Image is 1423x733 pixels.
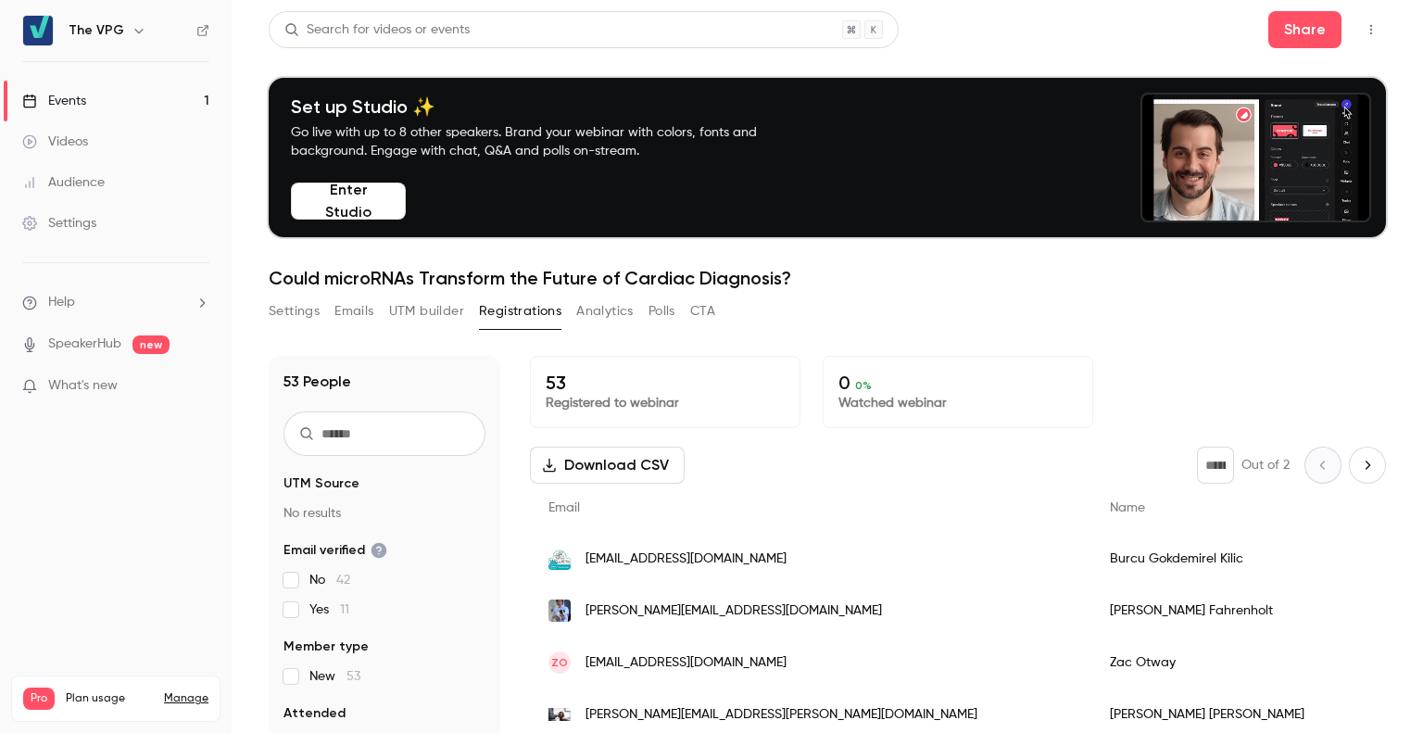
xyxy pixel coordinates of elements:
h1: 53 People [283,371,351,393]
p: Watched webinar [838,394,1077,412]
a: SpeakerHub [48,335,121,354]
a: Manage [164,691,208,706]
button: Polls [649,297,675,326]
span: Help [48,293,75,312]
h4: Set up Studio ✨ [291,95,800,118]
img: glenshanevets.co.uk [548,708,571,721]
button: Analytics [576,297,634,326]
span: New [309,667,360,686]
button: CTA [690,297,715,326]
button: Registrations [479,297,561,326]
p: Out of 2 [1241,456,1290,474]
div: Search for videos or events [284,20,470,40]
img: The VPG [23,16,53,45]
span: 0 % [855,379,872,392]
span: Plan usage [66,691,153,706]
p: No results [283,504,485,523]
p: 53 [546,372,785,394]
div: Events [22,92,86,110]
li: help-dropdown-opener [22,293,209,312]
span: No [309,571,350,589]
button: Share [1268,11,1341,48]
iframe: Noticeable Trigger [187,378,209,395]
div: Zac Otway [1091,637,1396,689]
img: wellpets.co.uk [548,548,571,570]
div: Settings [22,214,96,233]
span: Member type [283,638,369,656]
span: 11 [340,603,349,616]
span: [EMAIL_ADDRESS][DOMAIN_NAME] [586,653,787,673]
button: Emails [334,297,373,326]
span: Attended [283,704,346,723]
p: Go live with up to 8 other speakers. Brand your webinar with colors, fonts and background. Engage... [291,123,800,160]
span: Pro [23,688,55,710]
span: Yes [309,600,349,619]
span: Email [548,501,580,514]
img: animalhealthvets.co.uk [548,600,571,622]
span: [PERSON_NAME][EMAIL_ADDRESS][DOMAIN_NAME] [586,601,882,621]
span: [EMAIL_ADDRESS][DOMAIN_NAME] [586,550,787,569]
span: new [132,335,170,354]
span: ZO [551,654,568,671]
button: Download CSV [530,447,685,484]
span: 53 [346,670,360,683]
div: Videos [22,133,88,151]
span: What's new [48,376,118,396]
span: UTM Source [283,474,359,493]
div: Audience [22,173,105,192]
button: Enter Studio [291,183,406,220]
button: Settings [269,297,320,326]
p: Registered to webinar [546,394,785,412]
button: UTM builder [389,297,464,326]
p: 0 [838,372,1077,394]
span: 42 [336,574,350,587]
div: Burcu Gokdemirel Kilic [1091,533,1396,585]
span: Name [1110,501,1145,514]
h6: The VPG [69,21,124,40]
div: [PERSON_NAME] Fahrenholt [1091,585,1396,637]
span: Email verified [283,541,387,560]
button: Next page [1349,447,1386,484]
h1: Could microRNAs Transform the Future of Cardiac Diagnosis? [269,267,1386,289]
span: [PERSON_NAME][EMAIL_ADDRESS][PERSON_NAME][DOMAIN_NAME] [586,705,977,725]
